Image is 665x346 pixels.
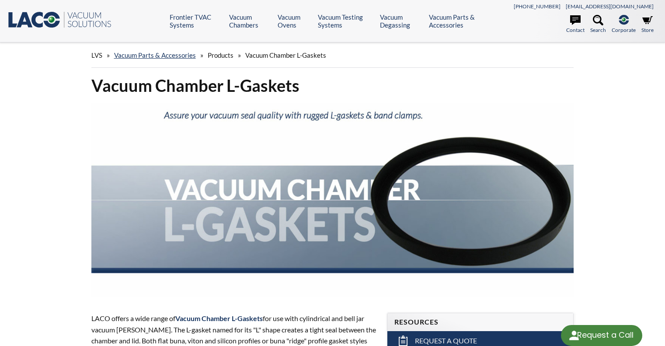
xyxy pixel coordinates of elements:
img: Header showing L-Gasket [91,103,574,297]
h4: Resources [394,318,566,327]
strong: Vacuum Chamber L-Gaskets [175,314,263,322]
a: Contact [566,15,585,34]
div: Request a Call [561,325,642,346]
a: Frontier TVAC Systems [170,13,223,29]
span: Request a Quote [415,336,477,346]
a: [EMAIL_ADDRESS][DOMAIN_NAME] [566,3,654,10]
a: Vacuum Degassing [380,13,422,29]
span: Vacuum Chamber L-Gaskets [245,51,326,59]
a: [PHONE_NUMBER] [514,3,561,10]
img: round button [567,329,581,343]
a: Store [641,15,654,34]
h1: Vacuum Chamber L-Gaskets [91,75,574,96]
a: Vacuum Parts & Accessories [429,13,493,29]
a: Search [590,15,606,34]
a: Vacuum Chambers [229,13,271,29]
a: Vacuum Parts & Accessories [114,51,196,59]
span: LVS [91,51,102,59]
a: Vacuum Ovens [278,13,311,29]
span: Products [208,51,233,59]
div: » » » [91,43,574,68]
div: Request a Call [577,325,634,345]
span: Corporate [612,26,636,34]
a: Vacuum Testing Systems [318,13,373,29]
